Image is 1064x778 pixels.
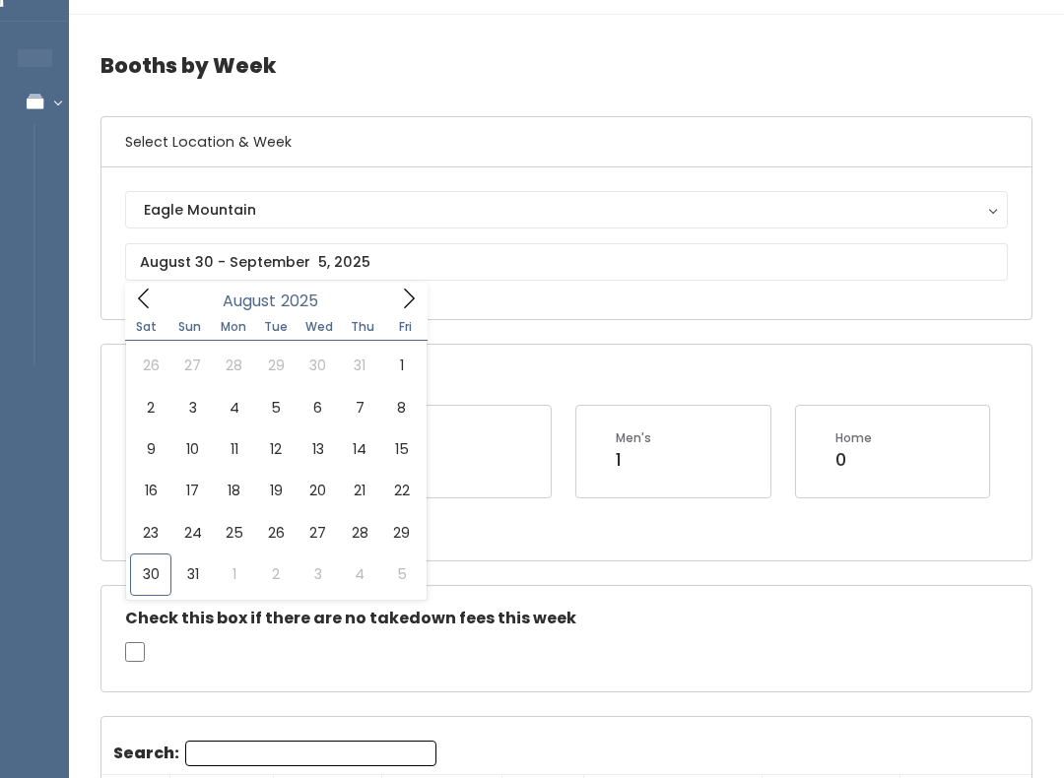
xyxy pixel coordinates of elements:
span: August 28, 2025 [339,512,380,553]
span: September 2, 2025 [255,553,297,595]
span: July 30, 2025 [298,345,339,386]
span: September 3, 2025 [298,553,339,595]
span: August 12, 2025 [255,428,297,470]
span: July 27, 2025 [171,345,213,386]
span: Thu [341,321,384,333]
span: August 29, 2025 [380,512,422,553]
label: Search: [113,741,436,766]
div: 1 [616,447,651,473]
span: August 19, 2025 [255,470,297,511]
span: August 3, 2025 [171,387,213,428]
span: August 15, 2025 [380,428,422,470]
span: August 24, 2025 [171,512,213,553]
div: Men's [616,429,651,447]
span: August 20, 2025 [298,470,339,511]
span: August [223,293,276,309]
span: September 4, 2025 [339,553,380,595]
button: Eagle Mountain [125,191,1008,228]
span: Mon [212,321,255,333]
span: July 26, 2025 [130,345,171,386]
h6: Select Location & Week [101,117,1031,167]
span: August 26, 2025 [255,512,297,553]
span: August 31, 2025 [171,553,213,595]
h5: Check this box if there are no takedown fees this week [125,610,1008,627]
span: Tue [254,321,298,333]
span: July 29, 2025 [255,345,297,386]
div: Home [835,429,872,447]
span: August 16, 2025 [130,470,171,511]
span: July 31, 2025 [339,345,380,386]
span: August 23, 2025 [130,512,171,553]
span: August 11, 2025 [214,428,255,470]
span: August 14, 2025 [339,428,380,470]
span: Sat [125,321,168,333]
span: Wed [298,321,341,333]
span: August 22, 2025 [380,470,422,511]
span: August 7, 2025 [339,387,380,428]
span: Fri [384,321,428,333]
span: August 13, 2025 [298,428,339,470]
span: August 17, 2025 [171,470,213,511]
input: August 30 - September 5, 2025 [125,243,1008,281]
span: August 8, 2025 [380,387,422,428]
span: August 9, 2025 [130,428,171,470]
span: August 18, 2025 [214,470,255,511]
span: September 5, 2025 [380,553,422,595]
div: 0 [835,447,872,473]
span: August 10, 2025 [171,428,213,470]
span: August 21, 2025 [339,470,380,511]
span: August 4, 2025 [214,387,255,428]
span: August 1, 2025 [380,345,422,386]
input: Year [276,289,335,313]
span: July 28, 2025 [214,345,255,386]
span: September 1, 2025 [214,553,255,595]
div: Eagle Mountain [144,199,989,221]
span: August 2, 2025 [130,387,171,428]
input: Search: [185,741,436,766]
h4: Booths by Week [100,38,1032,93]
span: August 6, 2025 [298,387,339,428]
span: August 27, 2025 [298,512,339,553]
span: August 30, 2025 [130,553,171,595]
span: August 25, 2025 [214,512,255,553]
span: Sun [168,321,212,333]
span: August 5, 2025 [255,387,297,428]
